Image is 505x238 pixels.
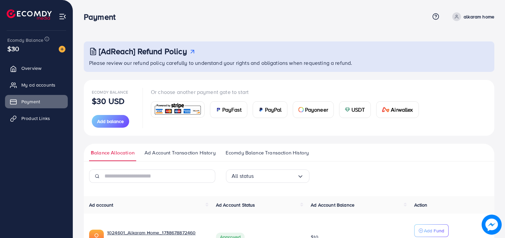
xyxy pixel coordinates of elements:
[21,98,40,105] span: Payment
[5,112,68,125] a: Product Links
[5,78,68,92] a: My ad accounts
[210,101,247,118] a: cardPayFast
[265,106,282,114] span: PayPal
[305,106,328,114] span: Payoneer
[414,224,449,237] button: Add Fund
[97,118,124,125] span: Add balance
[84,12,121,22] h3: Payment
[222,106,242,114] span: PayFast
[258,107,264,112] img: card
[226,169,309,183] div: Search for option
[351,106,365,114] span: USDT
[254,171,297,181] input: Search for option
[153,102,202,117] img: card
[253,101,287,118] a: cardPayPal
[21,82,55,88] span: My ad accounts
[99,46,187,56] h3: [AdReach] Refund Policy
[216,202,255,208] span: Ad Account Status
[89,59,490,67] p: Please review our refund policy carefully to understand your rights and obligations when requesti...
[382,107,390,112] img: card
[391,106,413,114] span: Airwallex
[376,101,419,118] a: cardAirwallex
[232,171,254,181] span: All status
[91,149,135,156] span: Balance Allocation
[293,101,334,118] a: cardPayoneer
[92,115,129,128] button: Add balance
[414,202,428,208] span: Action
[107,229,196,236] a: 1024601_Alkaram Home_1738678872460
[464,13,494,21] p: alkaram home
[345,107,350,112] img: card
[21,115,50,122] span: Product Links
[59,13,66,20] img: menu
[482,215,502,235] img: image
[450,12,494,21] a: alkaram home
[7,37,43,43] span: Ecomdy Balance
[216,107,221,112] img: card
[145,149,216,156] span: Ad Account Transaction History
[7,44,19,53] span: $30
[21,65,41,72] span: Overview
[7,9,52,20] img: logo
[92,89,128,95] span: Ecomdy Balance
[298,107,304,112] img: card
[151,101,205,118] a: card
[89,202,113,208] span: Ad account
[5,62,68,75] a: Overview
[226,149,309,156] span: Ecomdy Balance Transaction History
[151,88,424,96] p: Or choose another payment gate to start
[424,227,444,235] p: Add Fund
[311,202,354,208] span: Ad Account Balance
[339,101,371,118] a: cardUSDT
[92,97,124,105] p: $30 USD
[59,46,65,52] img: image
[5,95,68,108] a: Payment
